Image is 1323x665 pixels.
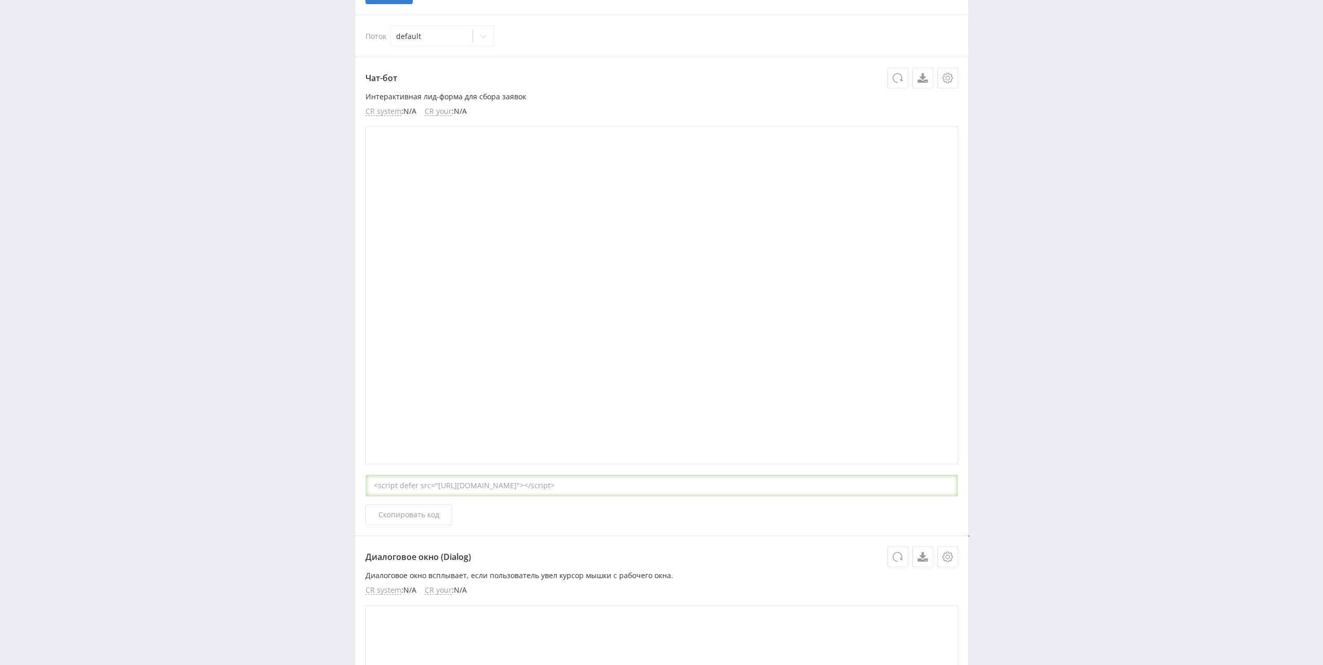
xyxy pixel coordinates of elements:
[365,546,958,567] p: Диалоговое окно (Dialog)
[912,546,933,567] a: Скачать
[937,546,958,567] button: Настройки
[425,586,452,595] span: CR your
[365,586,401,595] span: CR system
[365,25,958,46] div: Поток
[912,68,933,88] a: Скачать
[365,107,416,116] li: : N/A
[365,586,416,595] li: : N/A
[365,93,958,101] p: Интерактивная лид-форма для сбора заявок
[425,586,467,595] li: : N/A
[968,536,970,537] textarea: <script defer src="[URL][DOMAIN_NAME]"></script>
[365,571,958,580] p: Диалоговое окно всплывает, если пользователь увел курсор мышки с рабочего окна.
[378,511,439,519] span: Скопировать код
[887,68,908,88] button: Обновить
[425,107,467,116] li: : N/A
[937,68,958,88] button: Настройки
[365,475,958,497] div: <script defer src="[URL][DOMAIN_NAME]"></script>
[365,107,401,116] span: CR system
[425,107,452,116] span: CR your
[365,504,452,525] button: Скопировать код
[887,546,908,567] button: Обновить
[365,68,958,88] p: Чат-бот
